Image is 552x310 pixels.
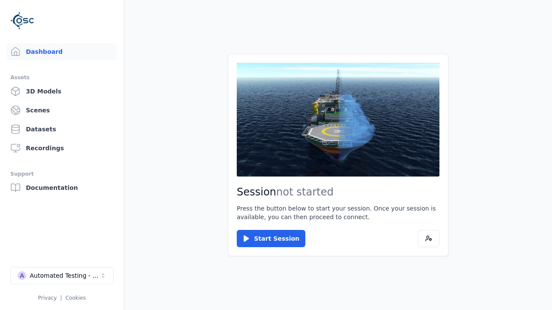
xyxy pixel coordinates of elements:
a: 3D Models [7,83,117,100]
div: Assets [10,72,113,83]
div: Automated Testing - Playwright [30,271,100,280]
div: A [18,271,26,280]
a: Cookies [66,295,86,301]
div: Support [10,169,113,179]
a: Privacy [38,295,56,301]
button: Start Session [237,230,305,247]
h2: Session [237,185,439,199]
button: Select a workspace [10,267,114,284]
span: not started [276,186,334,198]
a: Recordings [7,139,117,157]
img: Logo [10,9,34,33]
a: Scenes [7,102,117,119]
p: Press the button below to start your session. Once your session is available, you can then procee... [237,204,439,221]
a: Documentation [7,179,117,196]
a: Dashboard [7,43,117,60]
span: | [60,295,62,301]
a: Datasets [7,121,117,138]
